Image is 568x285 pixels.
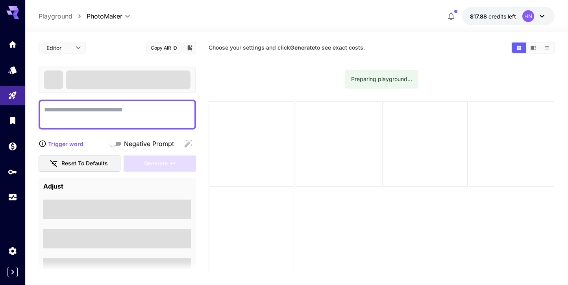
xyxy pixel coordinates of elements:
span: PhotoMaker [87,11,122,21]
div: Preparing playground... [351,72,412,86]
div: $17.88012 [470,12,516,20]
button: Add to library [186,43,193,52]
button: Reset to defaults [39,155,120,172]
div: Settings [8,246,17,256]
div: Home [8,39,17,49]
button: Trigger word [39,136,83,152]
div: HN [522,10,534,22]
span: credits left [488,13,516,20]
span: Editor [46,44,71,52]
div: Models [8,65,17,75]
div: Usage [8,192,17,202]
div: Show images in grid viewShow images in video viewShow images in list view [511,42,555,54]
span: Choose your settings and click to see exact costs. [209,44,365,51]
span: $17.88 [470,13,488,20]
div: Playground [8,91,17,100]
button: $17.88012HN [462,7,555,25]
button: Show images in video view [526,43,540,53]
button: Copy AIR ID [146,42,182,54]
button: Expand sidebar [7,267,18,277]
a: Playground [39,11,72,21]
div: Wallet [8,141,17,151]
button: Show images in grid view [512,43,526,53]
div: Library [8,116,17,126]
p: Trigger word [48,140,83,148]
nav: breadcrumb [39,11,87,21]
span: Negative Prompt [124,139,174,148]
div: API Keys [8,167,17,177]
div: Please fill the prompt [124,155,196,172]
button: Show images in list view [540,43,554,53]
h4: Adjust [43,183,191,191]
b: Generate [290,44,315,51]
